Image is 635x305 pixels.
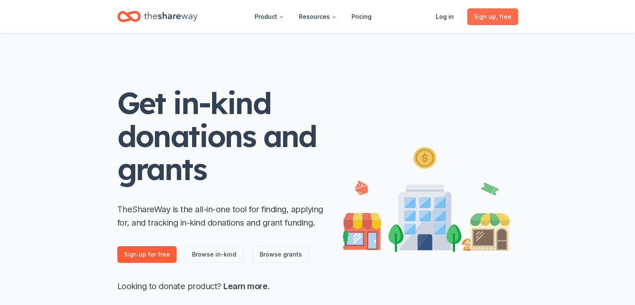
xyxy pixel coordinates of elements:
[117,246,177,263] a: Sign up for free
[117,280,326,293] p: Looking to donate product? .
[117,203,326,229] p: TheShareWay is the all-in-one tool for finding, applying for, and tracking in-kind donations and ...
[248,8,291,25] button: Product
[248,7,378,26] nav: Main
[117,7,197,26] a: Home
[467,8,518,25] a: Sign up, free
[496,13,511,20] span: , free
[117,86,326,186] h1: Get in-kind donations and grants
[343,144,510,252] img: Illustration for landing page
[292,8,343,25] button: Resources
[345,8,378,25] a: Pricing
[253,246,309,263] a: Browse grants
[474,12,511,22] span: Sign up
[185,246,243,263] a: Browse in-kind
[223,281,267,291] a: Learn more
[429,8,460,25] a: Log in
